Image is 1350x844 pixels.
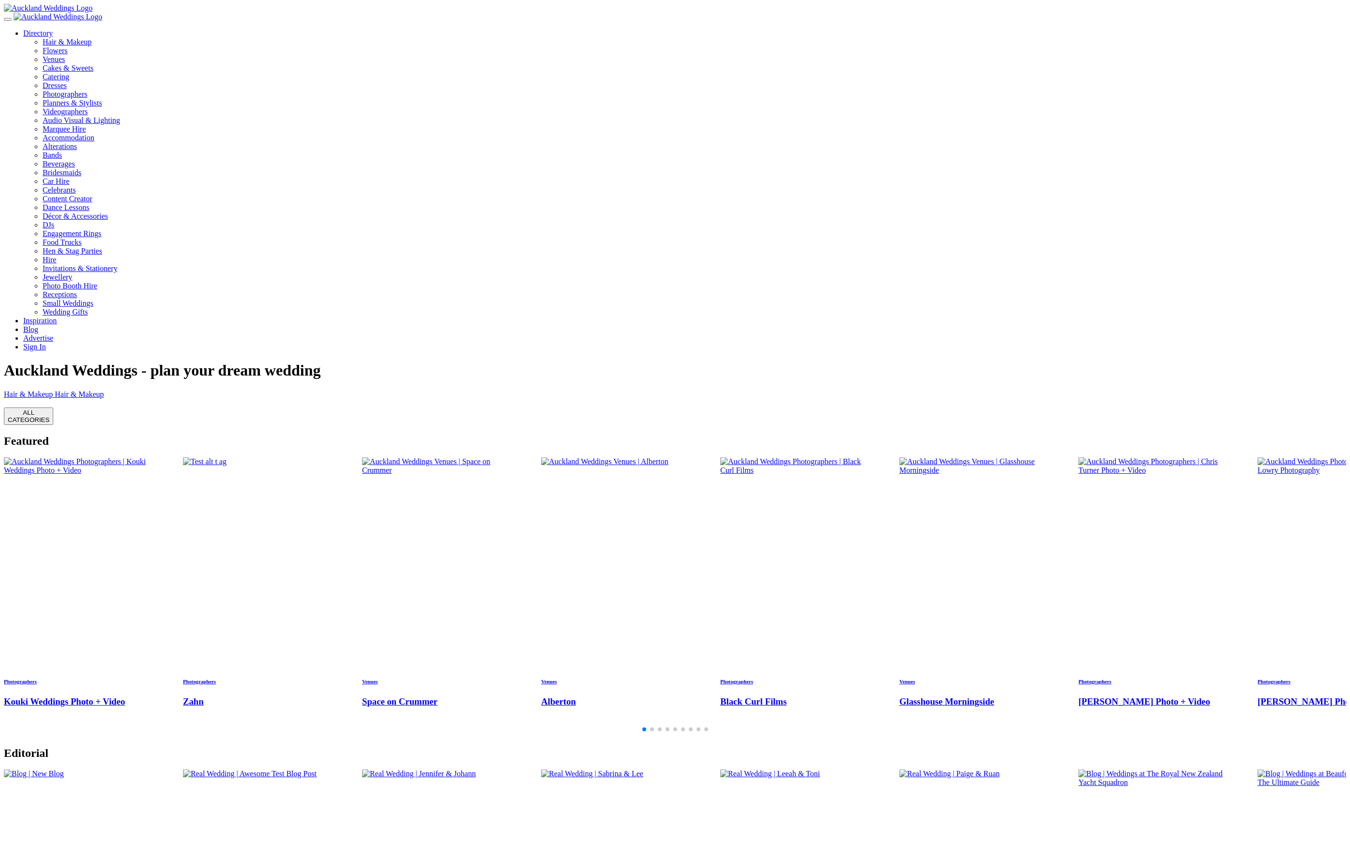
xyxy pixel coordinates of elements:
[720,696,876,707] h3: Black Curl Films
[4,747,1346,760] h2: Editorial
[1078,769,1234,787] img: Blog | Weddings at The Royal New Zealand Yacht Squadron
[183,678,339,684] h6: Photographers
[4,457,160,738] swiper-slide: 1 / 29
[43,90,1346,99] a: Photographers
[43,160,75,168] a: Beverages
[183,457,227,466] img: Test alt t ag
[1078,457,1234,707] a: Auckland Weddings Photographers | Chris Turner Photo + Video Photographers [PERSON_NAME] Photo + ...
[8,409,49,423] div: ALL CATEGORIES
[1078,696,1234,707] h3: [PERSON_NAME] Photo + Video
[4,390,1346,399] swiper-slide: 1 / 12
[43,308,88,316] a: Wedding Gifts
[362,696,518,707] h3: Space on Crummer
[183,457,339,707] a: Test alt t ag Photographers Zahn
[899,769,1000,778] img: Real Wedding | Paige & Ruan
[43,256,56,264] a: Hire
[1078,457,1234,475] img: Auckland Weddings Photographers | Chris Turner Photo + Video
[183,457,339,738] swiper-slide: 2 / 29
[43,290,77,299] a: Receptions
[43,212,108,220] a: Décor & Accessories
[4,18,12,21] button: Menu
[43,264,118,272] a: Invitations & Stationery
[720,769,820,778] img: Real Wedding | Leeah & Toni
[362,457,518,738] swiper-slide: 3 / 29
[43,125,1346,134] a: Marquee Hire
[43,195,92,203] a: Content Creator
[4,362,1346,379] h1: Auckland Weddings - plan your dream wedding
[4,678,160,684] h6: Photographers
[362,457,518,707] a: Auckland Weddings Venues | Space on Crummer Venues Space on Crummer
[720,457,876,475] img: Auckland Weddings Photographers | Black Curl Films
[23,29,53,37] a: Directory
[541,769,643,778] img: Real Wedding | Sabrina & Lee
[43,151,62,159] a: Bands
[43,142,77,151] a: Alterations
[43,273,72,281] a: Jewellery
[43,99,1346,107] a: Planners & Stylists
[362,769,476,778] img: Real Wedding | Jennifer & Johann
[23,343,46,351] a: Sign In
[43,177,70,185] a: Car Hire
[541,696,697,707] h3: Alberton
[720,457,876,707] a: Auckland Weddings Photographers | Black Curl Films Photographers Black Curl Films
[541,678,697,684] h6: Venues
[43,229,101,238] a: Engagement Rings
[4,457,160,475] img: Auckland Weddings Photographers | Kouki Weddings Photo + Video
[43,203,89,211] a: Dance Lessons
[541,457,697,738] swiper-slide: 4 / 29
[4,457,160,707] a: Auckland Weddings Photographers | Kouki Weddings Photo + Video Photographers Kouki Weddings Photo...
[43,81,1346,90] a: Dresses
[43,107,1346,116] a: Videographers
[43,46,1346,55] a: Flowers
[43,282,97,290] a: Photo Booth Hire
[362,678,518,684] h6: Venues
[43,38,1346,46] a: Hair & Makeup
[899,678,1055,684] h6: Venues
[43,299,93,307] a: Small Weddings
[4,4,92,13] img: Auckland Weddings Logo
[43,134,94,142] a: Accommodation
[55,390,104,398] span: Hair & Makeup
[4,390,53,398] span: Hair & Makeup
[4,769,64,778] img: Blog | New Blog
[23,316,57,325] a: Inspiration
[899,696,1055,707] h3: Glasshouse Morningside
[23,334,53,342] a: Advertise
[4,435,1346,448] h2: Featured
[43,186,76,194] a: Celebrants
[541,457,697,707] a: Auckland Weddings Venues | Alberton Venues Alberton
[899,457,1055,475] img: Auckland Weddings Venues | Glasshouse Morningside
[43,168,81,177] a: Bridesmaids
[43,73,1346,81] a: Catering
[183,769,317,778] img: Real Wedding | Awesome Test Blog Post
[43,116,1346,125] a: Audio Visual & Lighting
[899,457,1055,738] swiper-slide: 6 / 29
[1078,457,1234,738] swiper-slide: 7 / 29
[43,64,1346,73] a: Cakes & Sweets
[362,457,518,475] img: Auckland Weddings Venues | Space on Crummer
[43,221,54,229] a: DJs
[541,457,668,466] img: Auckland Weddings Venues | Alberton
[14,13,102,21] img: Auckland Weddings Logo
[4,407,53,425] button: ALLCATEGORIES
[720,457,876,738] swiper-slide: 5 / 29
[4,390,1346,399] a: Hair & Makeup Hair & Makeup
[183,696,339,707] h3: Zahn
[43,55,1346,64] a: Venues
[4,696,160,707] h3: Kouki Weddings Photo + Video
[720,678,876,684] h6: Photographers
[43,238,81,246] a: Food Trucks
[23,325,38,333] a: Blog
[1078,678,1234,684] h6: Photographers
